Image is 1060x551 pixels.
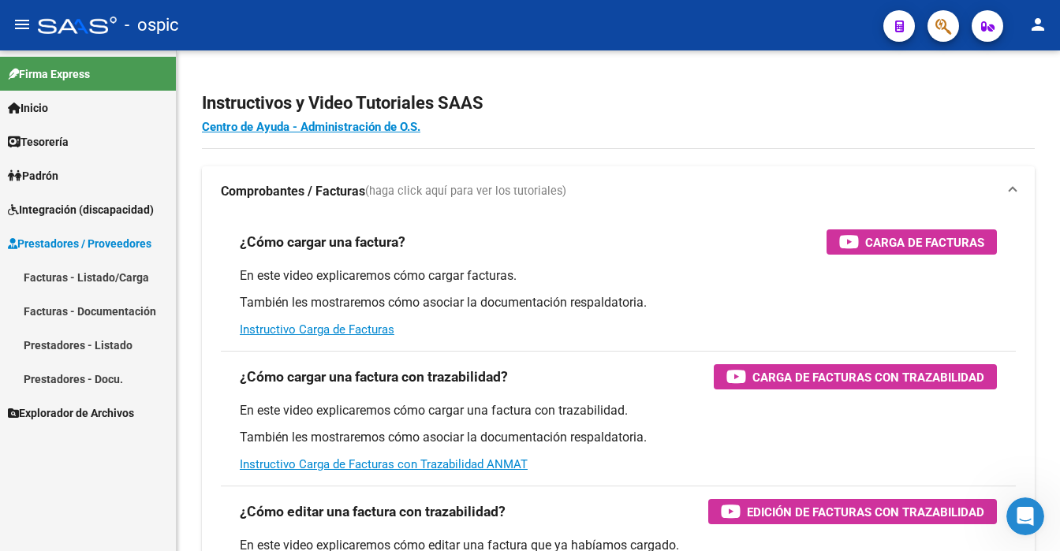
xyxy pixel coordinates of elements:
span: - ospic [125,8,179,43]
span: Explorador de Archivos [8,404,134,422]
span: Integración (discapacidad) [8,201,154,218]
span: Inicio [8,99,48,117]
span: Carga de Facturas [865,233,984,252]
mat-icon: person [1028,15,1047,34]
span: (haga click aquí para ver los tutoriales) [365,183,566,200]
span: Padrón [8,167,58,184]
h3: ¿Cómo cargar una factura con trazabilidad? [240,366,508,388]
span: Carga de Facturas con Trazabilidad [752,367,984,387]
strong: Comprobantes / Facturas [221,183,365,200]
a: Centro de Ayuda - Administración de O.S. [202,120,420,134]
mat-expansion-panel-header: Comprobantes / Facturas(haga click aquí para ver los tutoriales) [202,166,1035,217]
p: En este video explicaremos cómo cargar una factura con trazabilidad. [240,402,997,419]
iframe: Intercom live chat [1006,497,1044,535]
span: Prestadores / Proveedores [8,235,151,252]
span: Edición de Facturas con Trazabilidad [747,502,984,522]
a: Instructivo Carga de Facturas con Trazabilidad ANMAT [240,457,528,471]
a: Instructivo Carga de Facturas [240,322,394,337]
button: Edición de Facturas con Trazabilidad [708,499,997,524]
h2: Instructivos y Video Tutoriales SAAS [202,88,1035,118]
p: También les mostraremos cómo asociar la documentación respaldatoria. [240,294,997,311]
button: Carga de Facturas [827,229,997,255]
h3: ¿Cómo cargar una factura? [240,231,405,253]
button: Carga de Facturas con Trazabilidad [714,364,997,389]
p: En este video explicaremos cómo cargar facturas. [240,267,997,285]
mat-icon: menu [13,15,32,34]
h3: ¿Cómo editar una factura con trazabilidad? [240,501,506,523]
p: También les mostraremos cómo asociar la documentación respaldatoria. [240,429,997,446]
span: Tesorería [8,133,69,151]
span: Firma Express [8,65,90,83]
